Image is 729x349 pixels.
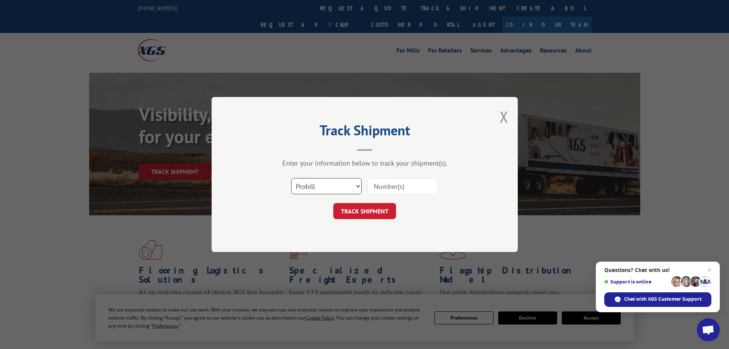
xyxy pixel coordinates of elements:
[604,292,711,307] div: Chat with XGS Customer Support
[624,296,701,303] span: Chat with XGS Customer Support
[250,125,479,139] h2: Track Shipment
[250,159,479,167] div: Enter your information below to track your shipment(s).
[604,267,711,273] span: Questions? Chat with us!
[705,265,714,275] span: Close chat
[697,318,720,341] div: Open chat
[333,203,396,219] button: TRACK SHIPMENT
[604,279,669,285] span: Support is online
[500,107,508,127] button: Close modal
[367,178,438,194] input: Number(s)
